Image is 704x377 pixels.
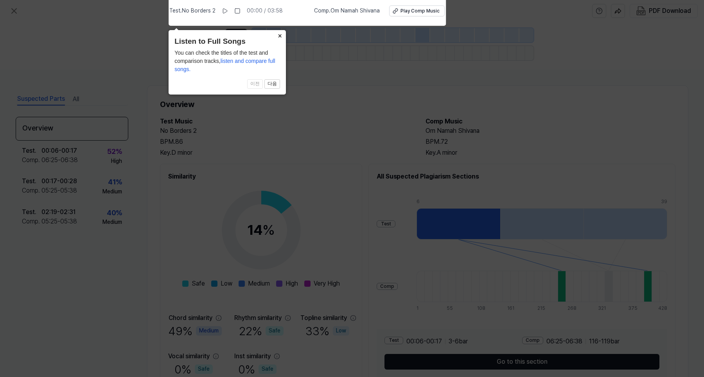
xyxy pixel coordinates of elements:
[273,30,286,41] button: Close
[174,58,275,72] span: listen and compare full songs.
[174,49,280,73] div: You can check the titles of the test and comparison tracks,
[400,8,440,14] div: Play Comp Music
[264,79,280,89] button: 다음
[174,36,280,47] header: Listen to Full Songs
[247,7,283,15] div: 00:00 / 03:58
[389,5,445,16] button: Play Comp Music
[169,7,216,15] span: Test . No Borders 2
[314,7,380,15] span: Comp . Om Namah Shivana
